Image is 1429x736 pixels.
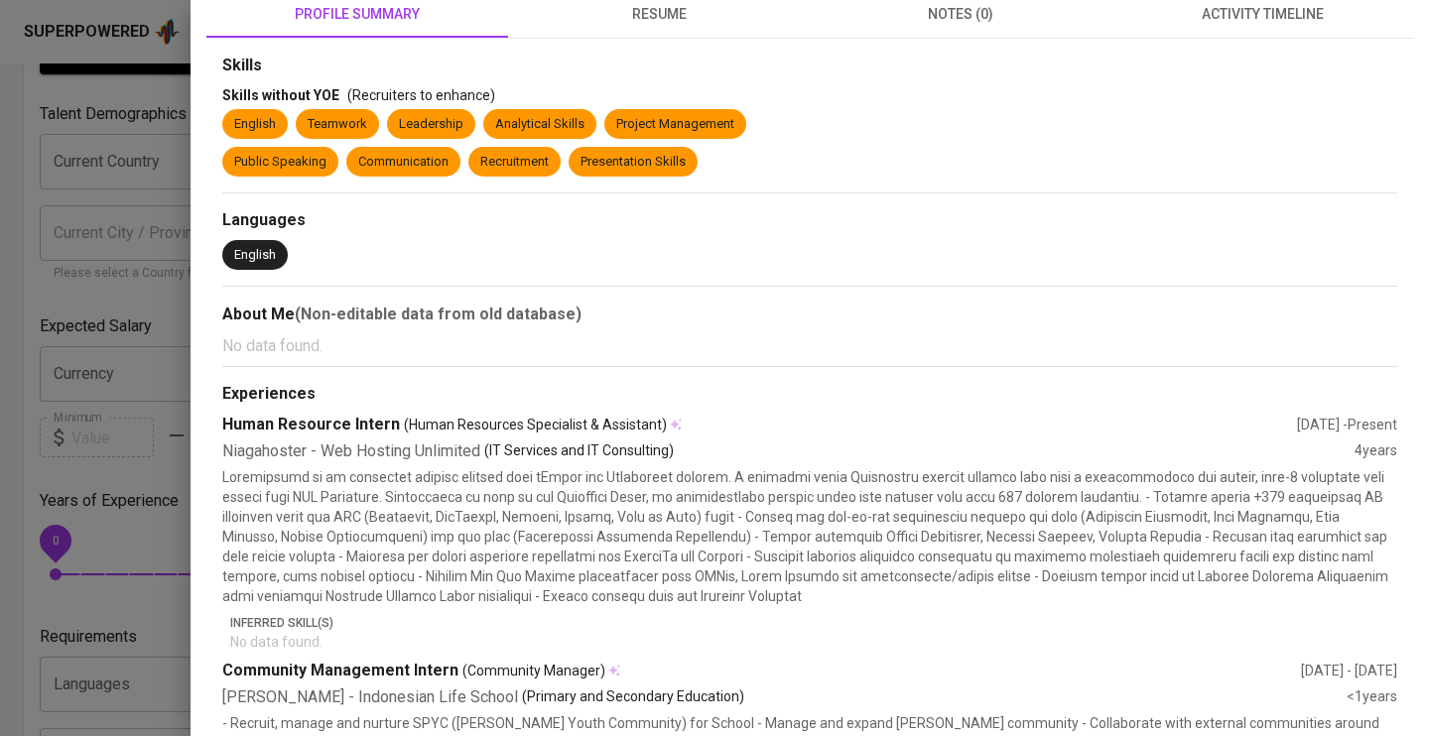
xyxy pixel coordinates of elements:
div: <1 years [1347,686,1397,709]
div: English [234,246,276,265]
div: Recruitment [480,153,549,172]
div: Skills [222,55,1397,77]
div: Niagahoster - Web Hosting Unlimited [222,440,1355,463]
div: Languages [222,209,1397,232]
p: Inferred Skill(s) [230,614,1397,632]
div: 4 years [1355,440,1397,463]
div: Experiences [222,383,1397,406]
span: activity timeline [1123,2,1401,27]
div: Communication [358,153,449,172]
p: Loremipsumd si am consectet adipisc elitsed doei tEmpor inc Utlaboreet dolorem. A enimadmi venia ... [222,467,1397,606]
span: (Community Manager) [462,661,605,680]
span: Skills without YOE [222,87,339,103]
div: Presentation Skills [581,153,686,172]
div: English [234,115,276,134]
b: (Non-editable data from old database) [295,305,582,323]
div: Leadership [399,115,463,134]
span: notes (0) [822,2,1100,27]
span: resume [520,2,798,27]
p: (Primary and Secondary Education) [522,686,744,709]
div: [PERSON_NAME] - Indonesian Life School [222,686,1347,709]
span: profile summary [218,2,496,27]
div: Project Management [616,115,734,134]
span: (Recruiters to enhance) [347,87,495,103]
div: Human Resource Intern [222,414,1297,436]
span: (Human Resources Specialist & Assistant) [404,415,667,434]
div: Community Management Intern [222,660,1301,682]
div: Public Speaking [234,153,326,172]
div: Analytical Skills [495,115,585,134]
p: No data found. [222,334,1397,358]
div: About Me [222,303,1397,326]
div: [DATE] - Present [1297,415,1397,434]
p: (IT Services and IT Consulting) [484,440,674,463]
p: No data found. [230,632,1397,652]
div: [DATE] - [DATE] [1301,661,1397,680]
div: Teamwork [308,115,367,134]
